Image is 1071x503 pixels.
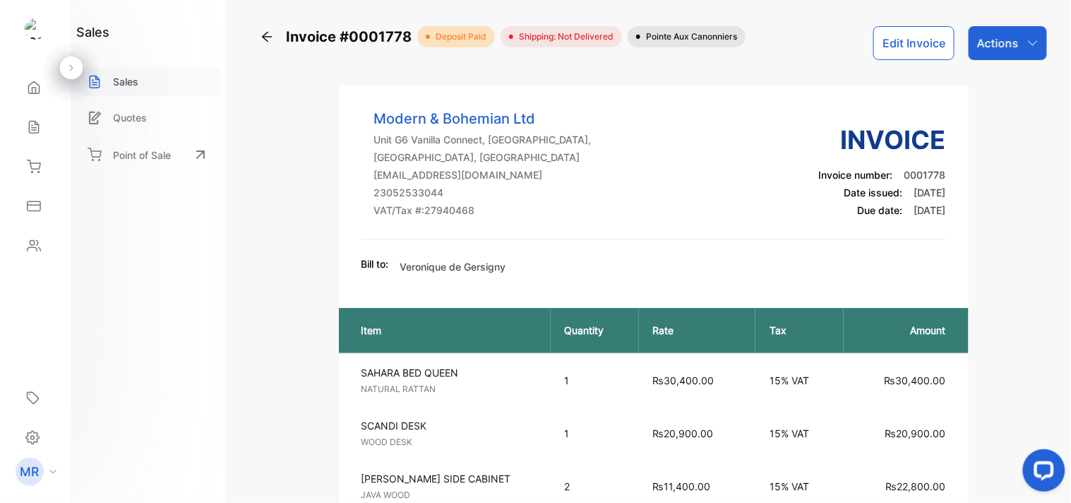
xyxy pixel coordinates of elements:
p: Rate [653,323,742,338]
p: 2 [565,479,625,494]
p: Sales [113,74,138,89]
p: VAT/Tax #: 27940468 [374,203,592,218]
a: Quotes [76,103,220,132]
p: Item [361,323,537,338]
p: SAHARA BED QUEEN [361,365,539,380]
span: deposit paid [430,30,486,43]
p: Veronique de Gersigny [400,259,506,274]
p: 15% VAT [770,426,830,441]
span: Date issued: [844,187,903,199]
p: JAVA WOOD [361,489,539,502]
span: 0001778 [904,169,946,181]
span: [DATE] [914,187,946,199]
p: Unit G6 Vanilla Connect, [GEOGRAPHIC_DATA], [374,132,592,147]
button: Edit Invoice [873,26,955,60]
p: Quotes [113,110,147,125]
h1: sales [76,23,109,42]
p: WOOD DESK [361,436,539,449]
p: Amount [858,323,945,338]
span: Due date: [858,204,903,216]
p: Tax [770,323,830,338]
p: [EMAIL_ADDRESS][DOMAIN_NAME] [374,167,592,182]
img: logo [25,18,46,40]
span: ₨20,900.00 [653,427,714,439]
p: Modern & Bohemian Ltd [374,108,592,129]
button: Actions [969,26,1047,60]
p: [GEOGRAPHIC_DATA], [GEOGRAPHIC_DATA] [374,150,592,165]
iframe: LiveChat chat widget [1012,444,1071,503]
p: Quantity [565,323,625,338]
span: ₨22,800.00 [886,480,946,492]
p: [PERSON_NAME] SIDE CABINET [361,471,539,486]
p: 15% VAT [770,373,830,388]
span: ₨30,400.00 [885,374,946,386]
p: Actions [977,35,1019,52]
p: NATURAL RATTAN [361,383,539,396]
p: 15% VAT [770,479,830,494]
span: ₨20,900.00 [885,427,946,439]
p: 1 [565,426,625,441]
p: Bill to: [361,256,389,271]
span: Pointe aux Canonniers [640,30,737,43]
a: Sales [76,67,220,96]
span: ₨30,400.00 [653,374,714,386]
p: 1 [565,373,625,388]
span: Invoice number: [819,169,893,181]
p: MR [20,463,40,481]
p: SCANDI DESK [361,418,539,433]
span: Invoice #0001778 [286,26,417,47]
p: 23052533044 [374,185,592,200]
p: Point of Sale [113,148,171,162]
span: ₨11,400.00 [653,480,711,492]
span: [DATE] [914,204,946,216]
a: Point of Sale [76,139,220,170]
h3: Invoice [819,121,946,159]
span: Shipping: Not Delivered [513,30,614,43]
